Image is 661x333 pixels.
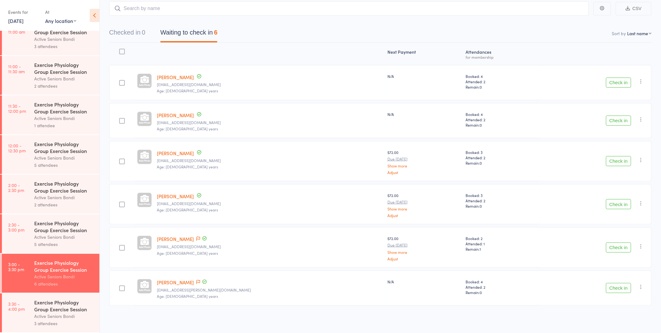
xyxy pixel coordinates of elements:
[606,116,631,126] button: Check in
[157,193,194,199] a: [PERSON_NAME]
[157,279,194,286] a: [PERSON_NAME]
[466,193,537,198] span: Booked: 3
[34,280,94,287] div: 6 attendees
[387,150,461,174] div: $72.00
[466,198,537,203] span: Attended: 2
[466,84,537,90] span: Remain:
[34,122,94,129] div: 1 attendee
[387,207,461,211] a: Show more
[34,35,94,43] div: Active Seniors Bondi
[8,143,26,153] time: 12:00 - 12:30 pm
[480,84,482,90] span: 0
[8,262,24,272] time: 3:00 - 3:30 pm
[466,290,537,295] span: Remain:
[34,194,94,201] div: Active Seniors Bondi
[8,103,26,113] time: 11:30 - 12:00 pm
[157,236,194,242] a: [PERSON_NAME]
[387,112,461,117] div: N/A
[8,24,25,34] time: 10:30 - 11:00 am
[466,74,537,79] span: Booked: 4
[157,158,382,163] small: jackros@optusnet.com.au
[480,122,482,128] span: 0
[157,293,218,299] span: Age: [DEMOGRAPHIC_DATA] years
[466,160,537,166] span: Remain:
[34,273,94,280] div: Active Seniors Bondi
[157,288,382,292] small: eytan.udovich@gmail.com
[142,29,145,36] div: 0
[616,2,652,15] button: CSV
[466,122,537,128] span: Remain:
[466,241,537,246] span: Attended: 1
[34,233,94,241] div: Active Seniors Bondi
[34,140,94,154] div: Exercise Physiology Group Exercise Session
[157,120,382,125] small: Ang.mart@yahoo.com.au
[387,236,461,260] div: $72.00
[157,250,218,256] span: Age: [DEMOGRAPHIC_DATA] years
[627,30,648,36] div: Last name
[2,135,99,174] a: 12:00 -12:30 pmExercise Physiology Group Exercise SessionActive Seniors Bondi5 attendees
[157,112,194,118] a: [PERSON_NAME]
[109,1,589,16] input: Search by name
[612,30,626,36] label: Sort by
[157,150,194,156] a: [PERSON_NAME]
[480,290,482,295] span: 0
[385,46,463,62] div: Next Payment
[34,75,94,82] div: Active Seniors Bondi
[466,117,537,122] span: Attended: 2
[2,56,99,95] a: 11:00 -11:30 amExercise Physiology Group Exercise SessionActive Seniors Bondi2 attendees
[34,161,94,169] div: 5 attendees
[160,26,217,42] button: Waiting to check in6
[466,236,537,241] span: Booked: 2
[34,299,94,313] div: Exercise Physiology Group Exercise Session
[157,126,218,131] span: Age: [DEMOGRAPHIC_DATA] years
[2,293,99,332] a: 3:30 -4:00 pmExercise Physiology Group Exercise SessionActive Seniors Bondi3 attendees
[387,250,461,254] a: Show more
[214,29,217,36] div: 6
[45,17,76,24] div: Any location
[387,164,461,168] a: Show more
[34,61,94,75] div: Exercise Physiology Group Exercise Session
[8,7,39,17] div: Events for
[8,222,24,232] time: 2:30 - 3:00 pm
[34,180,94,194] div: Exercise Physiology Group Exercise Session
[34,201,94,208] div: 2 attendees
[157,207,218,212] span: Age: [DEMOGRAPHIC_DATA] years
[466,279,537,284] span: Booked: 4
[34,220,94,233] div: Exercise Physiology Group Exercise Session
[606,78,631,88] button: Check in
[8,17,24,24] a: [DATE]
[34,82,94,90] div: 2 attendees
[157,164,218,169] span: Age: [DEMOGRAPHIC_DATA] years
[34,313,94,320] div: Active Seniors Bondi
[34,101,94,115] div: Exercise Physiology Group Exercise Session
[387,157,461,161] small: Due [DATE]
[606,156,631,166] button: Check in
[157,74,194,80] a: [PERSON_NAME]
[34,241,94,248] div: 5 attendees
[466,112,537,117] span: Booked: 4
[8,64,25,74] time: 11:00 - 11:30 am
[2,175,99,214] a: 2:00 -2:30 pmExercise Physiology Group Exercise SessionActive Seniors Bondi2 attendees
[606,283,631,293] button: Check in
[8,183,24,193] time: 2:00 - 2:30 pm
[466,246,537,252] span: Remain:
[606,243,631,253] button: Check in
[34,259,94,273] div: Exercise Physiology Group Exercise Session
[2,214,99,253] a: 2:30 -3:00 pmExercise Physiology Group Exercise SessionActive Seniors Bondi5 attendees
[480,160,482,166] span: 0
[606,199,631,209] button: Check in
[466,155,537,160] span: Attended: 2
[34,320,94,327] div: 3 attendees
[2,254,99,293] a: 3:00 -3:30 pmExercise Physiology Group Exercise SessionActive Seniors Bondi6 attendees
[466,284,537,290] span: Attended: 2
[387,279,461,284] div: N/A
[387,193,461,217] div: $72.00
[157,201,382,206] small: rosarosenstraus@icloud.com
[8,301,25,311] time: 3:30 - 4:00 pm
[2,96,99,134] a: 11:30 -12:00 pmExercise Physiology Group Exercise SessionActive Seniors Bondi1 attendee
[34,43,94,50] div: 3 attendees
[2,16,99,55] a: 10:30 -11:00 amExercise Physiology Group Exercise SessionActive Seniors Bondi3 attendees
[480,246,481,252] span: 1
[157,244,382,249] small: astuckey@itezi.biz
[387,257,461,261] a: Adjust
